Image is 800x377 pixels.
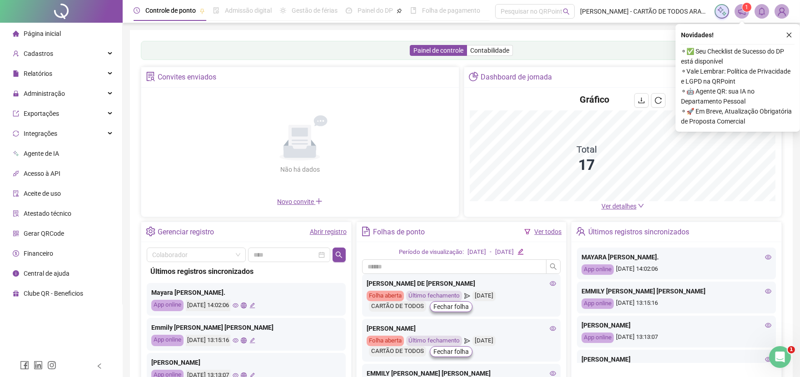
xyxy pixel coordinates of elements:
[681,86,795,106] span: ⚬ 🤖 Agente QR: sua IA no Departamento Pessoal
[145,7,196,14] span: Controle de ponto
[430,346,472,357] button: Fechar folha
[213,7,219,14] span: file-done
[581,286,771,296] div: EMMILY [PERSON_NAME] [PERSON_NAME]
[369,301,426,312] div: CARTÃO DE TODOS
[13,130,19,137] span: sync
[186,300,230,311] div: [DATE] 14:02:06
[13,250,19,257] span: dollar
[406,291,462,301] div: Último fechamento
[24,150,59,157] span: Agente de IA
[233,337,239,343] span: eye
[199,8,205,14] span: pushpin
[13,50,19,57] span: user-add
[367,291,404,301] div: Folha aberta
[186,335,230,346] div: [DATE] 13:15:16
[134,7,140,14] span: clock-circle
[13,170,19,177] span: api
[24,270,70,277] span: Central de ajuda
[24,50,53,57] span: Cadastros
[241,337,247,343] span: global
[24,290,83,297] span: Clube QR - Beneficios
[150,266,342,277] div: Últimos registros sincronizados
[534,228,561,235] a: Ver todos
[367,336,404,346] div: Folha aberta
[581,252,771,262] div: MAYARA [PERSON_NAME].
[581,320,771,330] div: [PERSON_NAME]
[24,30,61,37] span: Página inicial
[681,66,795,86] span: ⚬ Vale Lembrar: Política de Privacidade e LGPD na QRPoint
[681,30,714,40] span: Novidades !
[24,210,71,217] span: Atestado técnico
[717,6,727,16] img: sparkle-icon.fc2bf0ac1784a2077858766a79e2daf3.svg
[413,47,463,54] span: Painel de controle
[397,8,402,14] span: pushpin
[786,32,792,38] span: close
[469,72,478,81] span: pie-chart
[233,303,239,308] span: eye
[638,97,645,104] span: download
[517,248,523,254] span: edit
[758,7,766,15] span: bell
[788,346,795,353] span: 1
[681,46,795,66] span: ⚬ ✅ Seu Checklist de Sucesso do DP está disponível
[470,47,509,54] span: Contabilidade
[655,97,662,104] span: reload
[524,228,531,235] span: filter
[399,248,464,257] div: Período de visualização:
[151,335,184,346] div: App online
[738,7,746,15] span: notification
[373,224,425,240] div: Folhas de ponto
[581,264,614,275] div: App online
[481,69,552,85] div: Dashboard de jornada
[24,170,60,177] span: Acesso à API
[24,90,65,97] span: Administração
[13,230,19,237] span: qrcode
[241,303,247,308] span: global
[369,346,426,357] div: CARTÃO DE TODOS
[765,254,771,260] span: eye
[422,7,480,14] span: Folha de pagamento
[681,106,795,126] span: ⚬ 🚀 Em Breve, Atualização Obrigatória de Proposta Comercial
[13,30,19,37] span: home
[225,7,272,14] span: Admissão digital
[580,93,609,106] h4: Gráfico
[464,291,470,301] span: send
[13,110,19,117] span: export
[765,322,771,328] span: eye
[601,203,636,210] span: Ver detalhes
[24,110,59,117] span: Exportações
[151,288,341,298] div: Mayara [PERSON_NAME].
[13,210,19,217] span: solution
[550,280,556,287] span: eye
[588,224,689,240] div: Últimos registros sincronizados
[146,227,155,236] span: setting
[765,288,771,294] span: eye
[151,322,341,332] div: Emmily [PERSON_NAME] [PERSON_NAME]
[775,5,789,18] img: 43281
[20,361,29,370] span: facebook
[601,203,644,210] a: Ver detalhes down
[151,300,184,311] div: App online
[576,227,586,236] span: team
[495,248,514,257] div: [DATE]
[406,336,462,346] div: Último fechamento
[581,298,771,309] div: [DATE] 13:15:16
[464,336,470,346] span: send
[581,332,614,343] div: App online
[158,69,216,85] div: Convites enviados
[146,72,155,81] span: solution
[335,251,343,258] span: search
[13,70,19,77] span: file
[433,347,469,357] span: Fechar folha
[581,264,771,275] div: [DATE] 14:02:06
[96,363,103,369] span: left
[13,190,19,197] span: audit
[24,130,57,137] span: Integrações
[550,263,557,270] span: search
[249,303,255,308] span: edit
[47,361,56,370] span: instagram
[581,298,614,309] div: App online
[361,227,371,236] span: file-text
[433,302,469,312] span: Fechar folha
[742,3,751,12] sup: 1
